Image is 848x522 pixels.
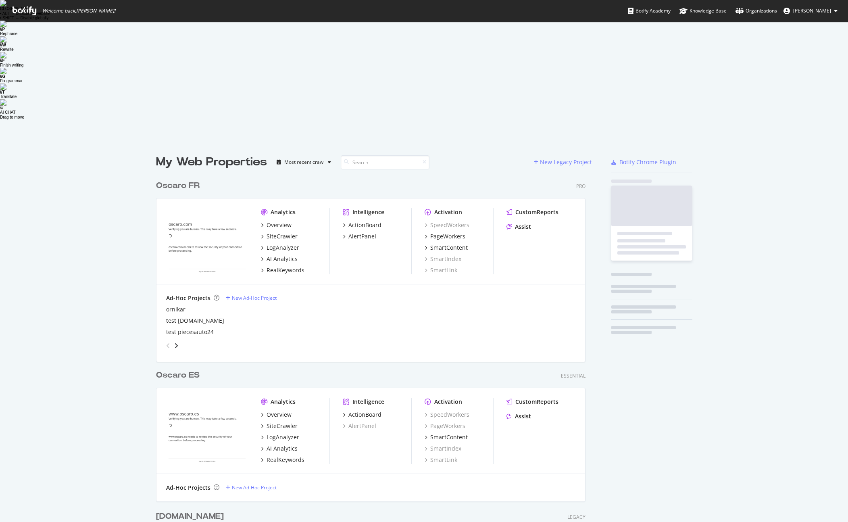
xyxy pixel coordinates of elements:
div: SiteCrawler [267,422,298,430]
div: AI Analytics [267,255,298,263]
div: Essential [561,372,585,379]
a: SmartLink [425,456,457,464]
a: SmartIndex [425,445,461,453]
a: Assist [506,223,531,231]
div: Analytics [271,208,296,216]
a: AlertPanel [343,422,376,430]
a: SiteCrawler [261,422,298,430]
div: LogAnalyzer [267,244,299,252]
div: Assist [515,412,531,420]
a: PageWorkers [425,422,465,430]
div: CustomReports [515,398,558,406]
div: AlertPanel [348,232,376,240]
a: Oscaro FR [156,180,203,192]
div: My Web Properties [156,154,267,170]
a: Assist [506,412,531,420]
div: New Ad-Hoc Project [232,484,277,491]
button: New Legacy Project [534,156,592,169]
a: RealKeywords [261,456,304,464]
a: test piecesauto24 [166,328,214,336]
img: Oscaro.com [166,208,248,274]
a: AlertPanel [343,232,376,240]
a: ActionBoard [343,411,381,419]
div: New Ad-Hoc Project [232,294,277,301]
a: Botify Chrome Plugin [611,158,676,166]
div: Oscaro ES [156,370,200,381]
div: Analytics [271,398,296,406]
div: New Legacy Project [540,158,592,166]
a: AI Analytics [261,445,298,453]
div: angle-left [163,339,173,352]
div: Ad-Hoc Projects [166,484,210,492]
div: Assist [515,223,531,231]
a: CustomReports [506,398,558,406]
a: ornikar [166,305,185,313]
div: Intelligence [352,208,384,216]
div: Most recent crawl [284,160,325,165]
a: New Ad-Hoc Project [226,294,277,301]
a: ActionBoard [343,221,381,229]
div: Legacy [567,514,585,520]
a: New Legacy Project [534,159,592,165]
a: LogAnalyzer [261,244,299,252]
div: Ad-Hoc Projects [166,294,210,302]
button: Most recent crawl [273,156,334,169]
div: SmartContent [430,433,468,441]
input: Search [341,155,429,169]
div: RealKeywords [267,266,304,274]
div: angle-right [173,342,179,350]
a: New Ad-Hoc Project [226,484,277,491]
img: oscaro.es [166,398,248,463]
div: Botify Chrome Plugin [619,158,676,166]
div: PageWorkers [430,232,465,240]
div: RealKeywords [267,456,304,464]
div: SmartContent [430,244,468,252]
div: Oscaro FR [156,180,200,192]
a: Overview [261,411,292,419]
div: Overview [267,411,292,419]
a: test [DOMAIN_NAME] [166,317,224,325]
div: Pro [576,183,585,190]
div: Activation [434,398,462,406]
a: SiteCrawler [261,232,298,240]
a: LogAnalyzer [261,433,299,441]
a: AI Analytics [261,255,298,263]
div: ActionBoard [348,221,381,229]
div: AI Analytics [267,445,298,453]
a: SmartContent [425,433,468,441]
div: LogAnalyzer [267,433,299,441]
a: SmartLink [425,266,457,274]
a: Oscaro ES [156,370,203,381]
a: SmartIndex [425,255,461,263]
div: Intelligence [352,398,384,406]
a: CustomReports [506,208,558,216]
a: RealKeywords [261,266,304,274]
a: SmartContent [425,244,468,252]
a: PageWorkers [425,232,465,240]
div: Activation [434,208,462,216]
a: SpeedWorkers [425,411,469,419]
div: ActionBoard [348,411,381,419]
a: Overview [261,221,292,229]
div: SiteCrawler [267,232,298,240]
a: SpeedWorkers [425,221,469,229]
div: Overview [267,221,292,229]
div: CustomReports [515,208,558,216]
